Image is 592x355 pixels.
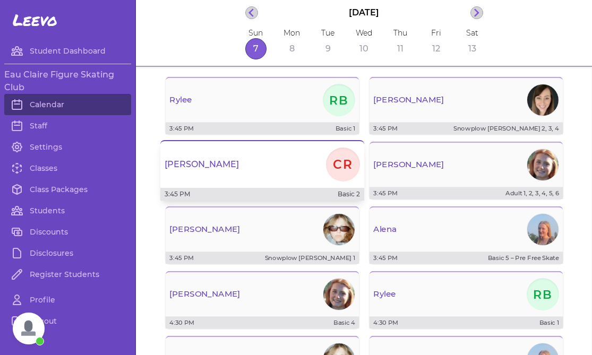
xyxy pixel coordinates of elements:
[354,38,375,59] button: 10
[231,124,355,132] p: Basic 1
[245,38,267,59] button: 7
[4,158,131,179] a: Classes
[4,179,131,200] a: Class Packages
[369,206,563,264] button: AlenaPhoto3:45 PMBasic 5 – Pre Free Skate
[349,6,379,19] p: [DATE]
[165,190,190,198] p: 3:45 PM
[4,136,131,158] a: Settings
[435,254,559,262] p: Basic 5 – Pre Free Skate
[369,271,563,328] button: RyleeRB4:30 PMBasic 1
[231,318,355,326] p: Basic 4
[332,157,353,172] text: CR
[13,313,45,344] div: Open chat
[169,289,240,299] p: [PERSON_NAME]
[356,28,372,38] p: Wed
[462,38,483,59] button: 13
[281,38,303,59] button: 8
[229,190,359,198] p: Basic 2
[231,254,355,262] p: Snowplow [PERSON_NAME] 1
[4,243,131,264] a: Disclosures
[4,264,131,285] a: Register Students
[4,221,131,243] a: Discounts
[169,318,194,326] p: 4:30 PM
[4,94,131,115] a: Calendar
[390,38,411,59] button: 11
[4,68,131,94] h3: Eau Claire Figure Skating Club
[393,28,407,38] p: Thu
[369,142,563,199] button: [PERSON_NAME]Photo3:45 PMAdult 1, 2, 3, 4, 5, 6
[165,159,239,170] p: [PERSON_NAME]
[329,93,348,107] text: RB
[169,95,192,105] p: Rylee
[165,271,359,328] button: [PERSON_NAME]Photo4:30 PMBasic 4
[435,189,559,197] p: Adult 1, 2, 3, 4, 5, 6
[165,77,359,134] button: RyleeRB3:45 PMBasic 1
[533,288,552,301] text: RB
[373,318,398,326] p: 4:30 PM
[373,124,398,132] p: 3:45 PM
[373,289,396,299] p: Rylee
[373,95,444,105] p: [PERSON_NAME]
[426,38,447,59] button: 12
[318,38,339,59] button: 9
[435,318,559,326] p: Basic 1
[13,11,57,30] span: Leevo
[431,28,441,38] p: Fri
[435,124,559,132] p: Snowplow [PERSON_NAME] 2, 3, 4
[4,289,131,310] a: Profile
[169,254,194,262] p: 3:45 PM
[373,189,398,197] p: 3:45 PM
[373,160,444,170] p: [PERSON_NAME]
[4,310,131,332] a: Logout
[4,200,131,221] a: Students
[373,254,398,262] p: 3:45 PM
[284,28,300,38] p: Mon
[4,40,131,62] a: Student Dashboard
[169,224,240,235] p: [PERSON_NAME]
[466,28,478,38] p: Sat
[373,224,397,235] p: Alena
[4,115,131,136] a: Staff
[165,206,359,264] button: [PERSON_NAME]Photo3:45 PMSnowplow [PERSON_NAME] 1
[369,77,563,134] button: [PERSON_NAME]Photo3:45 PMSnowplow [PERSON_NAME] 2, 3, 4
[321,28,334,38] p: Tue
[248,28,263,38] p: Sun
[160,140,364,201] button: [PERSON_NAME]CR3:45 PMBasic 2
[169,124,194,132] p: 3:45 PM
